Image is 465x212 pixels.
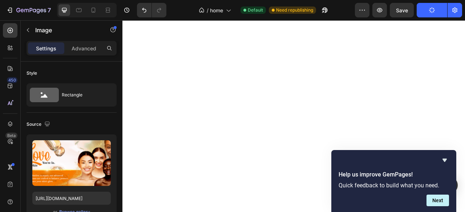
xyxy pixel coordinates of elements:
[62,87,106,103] div: Rectangle
[32,192,111,205] input: https://example.com/image.jpg
[27,120,52,129] div: Source
[396,7,408,13] span: Save
[390,3,414,17] button: Save
[36,45,56,52] p: Settings
[207,7,209,14] span: /
[5,133,17,138] div: Beta
[339,170,449,179] h2: Help us improve GemPages!
[35,26,97,34] p: Image
[426,195,449,206] button: Next question
[48,6,51,14] p: 7
[72,45,96,52] p: Advanced
[339,156,449,206] div: Help us improve GemPages!
[27,70,37,76] div: Style
[7,77,17,83] div: 450
[3,3,54,17] button: 7
[122,20,465,212] iframe: Design area
[137,3,166,17] div: Undo/Redo
[210,7,223,14] span: home
[440,156,449,165] button: Hide survey
[32,140,111,186] img: preview-image
[276,7,313,13] span: Need republishing
[339,182,449,189] p: Quick feedback to build what you need.
[248,7,263,13] span: Default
